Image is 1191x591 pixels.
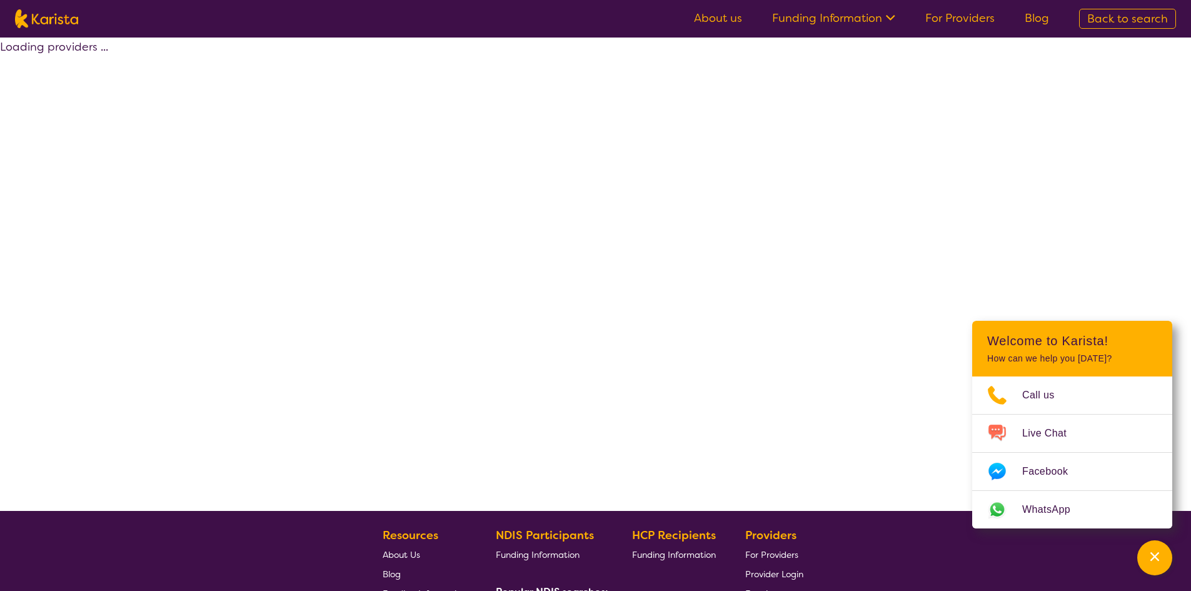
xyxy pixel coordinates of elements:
span: Funding Information [632,549,716,560]
span: Back to search [1087,11,1168,26]
span: Funding Information [496,549,580,560]
a: Back to search [1079,9,1176,29]
p: How can we help you [DATE]? [987,353,1157,364]
a: Web link opens in a new tab. [972,491,1172,528]
a: About us [694,11,742,26]
span: About Us [383,549,420,560]
a: Blog [1025,11,1049,26]
ul: Choose channel [972,376,1172,528]
a: Funding Information [496,545,603,564]
b: HCP Recipients [632,528,716,543]
span: Call us [1022,386,1070,405]
a: Funding Information [632,545,716,564]
span: For Providers [745,549,798,560]
div: Channel Menu [972,321,1172,528]
h2: Welcome to Karista! [987,333,1157,348]
b: Resources [383,528,438,543]
a: Provider Login [745,564,803,583]
a: About Us [383,545,466,564]
img: Karista logo [15,9,78,28]
b: NDIS Participants [496,528,594,543]
button: Channel Menu [1137,540,1172,575]
a: For Providers [745,545,803,564]
span: Live Chat [1022,424,1082,443]
span: Blog [383,568,401,580]
a: For Providers [925,11,995,26]
a: Blog [383,564,466,583]
span: Provider Login [745,568,803,580]
b: Providers [745,528,797,543]
span: Facebook [1022,462,1083,481]
a: Funding Information [772,11,895,26]
span: WhatsApp [1022,500,1085,519]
